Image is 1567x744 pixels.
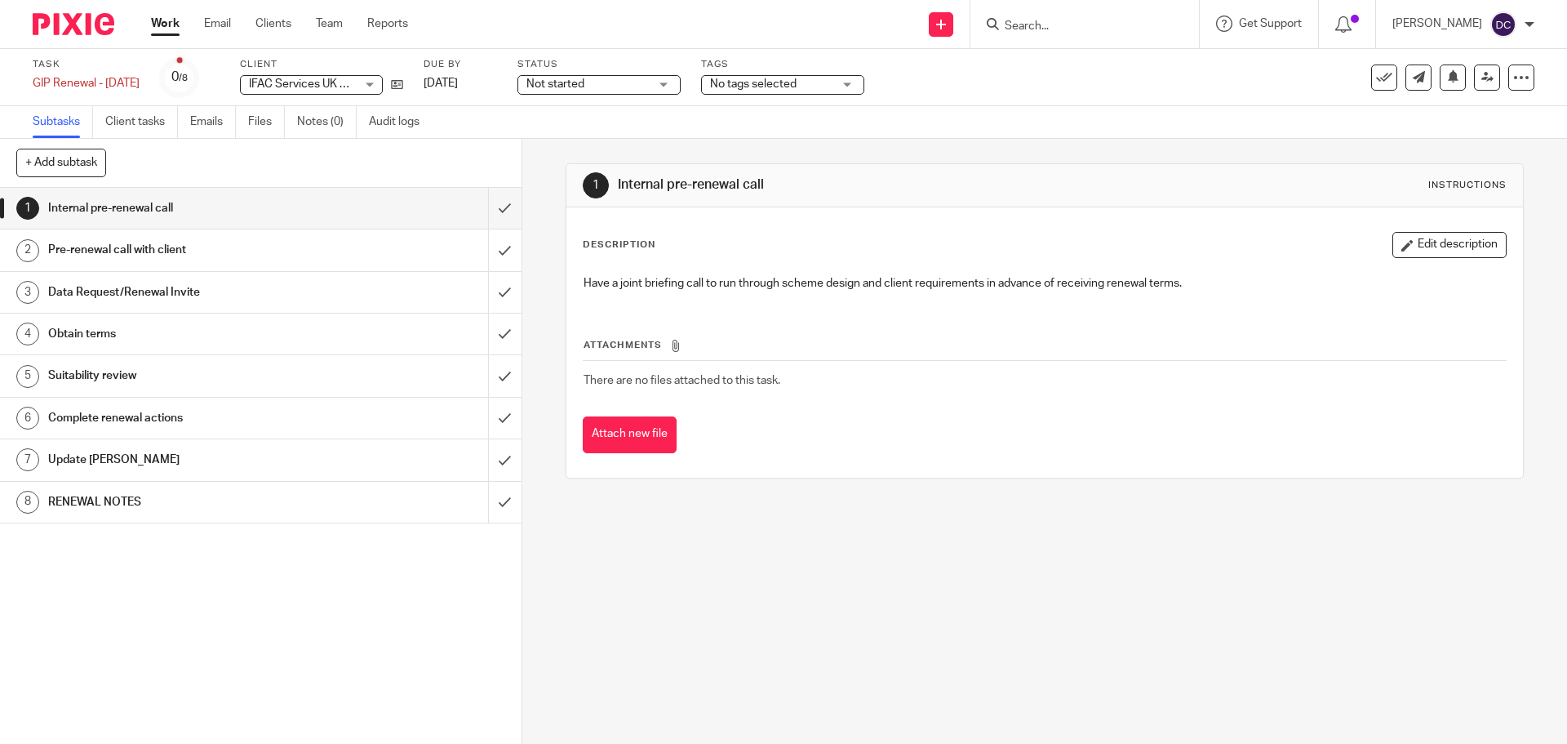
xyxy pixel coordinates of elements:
[171,68,188,87] div: 0
[249,78,357,90] span: IFAC Services UK Ltd
[16,448,39,471] div: 7
[1392,232,1507,258] button: Edit description
[424,58,497,71] label: Due by
[583,172,609,198] div: 1
[33,13,114,35] img: Pixie
[710,78,797,90] span: No tags selected
[584,341,662,350] span: Attachments
[16,149,106,176] button: + Add subtask
[16,197,39,220] div: 1
[1392,16,1482,32] p: [PERSON_NAME]
[1490,11,1516,38] img: svg%3E
[48,490,331,515] h1: RENEWAL NOTES
[151,16,180,32] a: Work
[517,58,681,71] label: Status
[33,106,93,138] a: Subtasks
[105,106,178,138] a: Client tasks
[16,491,39,514] div: 8
[16,365,39,388] div: 5
[16,323,39,345] div: 4
[48,322,331,346] h1: Obtain terms
[526,78,584,90] span: Not started
[240,58,403,71] label: Client
[48,196,331,221] h1: Internal pre-renewal call
[179,74,188,82] small: /8
[33,75,140,91] div: GIP Renewal - 01/08/2025
[48,406,331,430] h1: Complete renewal actions
[16,407,39,430] div: 6
[424,78,458,89] span: [DATE]
[1239,18,1302,29] span: Get Support
[1003,20,1150,34] input: Search
[33,58,140,71] label: Task
[367,16,408,32] a: Reports
[33,75,140,91] div: GIP Renewal - [DATE]
[48,280,331,305] h1: Data Request/Renewal Invite
[255,16,291,32] a: Clients
[16,281,39,304] div: 3
[48,238,331,262] h1: Pre-renewal call with client
[583,417,677,453] button: Attach new file
[584,375,780,386] span: There are no files attached to this task.
[297,106,357,138] a: Notes (0)
[618,176,1080,194] h1: Internal pre-renewal call
[316,16,343,32] a: Team
[583,238,655,252] p: Description
[369,106,432,138] a: Audit logs
[16,239,39,262] div: 2
[248,106,285,138] a: Files
[190,106,236,138] a: Emails
[701,58,864,71] label: Tags
[584,275,1505,292] p: Have a joint briefing call to run through scheme design and client requirements in advance of rec...
[48,363,331,388] h1: Suitability review
[204,16,231,32] a: Email
[48,448,331,472] h1: Update [PERSON_NAME]
[1428,179,1507,192] div: Instructions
